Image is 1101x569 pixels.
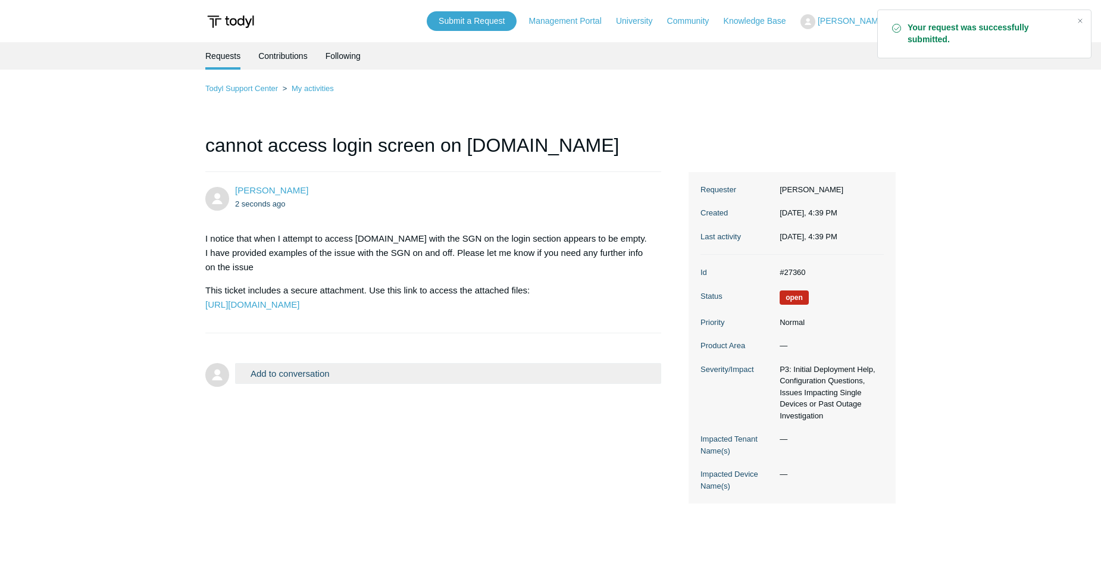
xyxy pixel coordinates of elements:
span: [PERSON_NAME] [818,16,886,26]
a: Community [667,15,721,27]
a: University [616,15,664,27]
dt: Severity/Impact [700,364,774,376]
dt: Product Area [700,340,774,352]
dd: Normal [774,317,884,329]
dt: Impacted Tenant Name(s) [700,433,774,457]
dt: Created [700,207,774,219]
h1: cannot access login screen on [DOMAIN_NAME] [205,131,661,172]
time: 08/12/2025, 16:39 [780,208,837,217]
dd: — [774,468,884,480]
dt: Impacted Device Name(s) [700,468,774,492]
a: [URL][DOMAIN_NAME] [205,299,299,309]
a: Todyl Support Center [205,84,278,93]
div: Close [1072,12,1089,29]
span: Thomas Ferrigan [235,185,308,195]
time: 08/12/2025, 16:39 [235,199,286,208]
button: Add to conversation [235,363,661,384]
dt: Last activity [700,231,774,243]
span: We are working on a response for you [780,290,809,305]
a: Contributions [258,42,308,70]
a: Knowledge Base [724,15,798,27]
dt: Status [700,290,774,302]
img: Todyl Support Center Help Center home page [205,11,256,33]
li: Requests [205,42,240,70]
dd: #27360 [774,267,884,279]
a: My activities [292,84,334,93]
strong: Your request was successfully submitted. [908,22,1067,46]
a: Management Portal [529,15,614,27]
li: Todyl Support Center [205,84,280,93]
p: I notice that when I attempt to access [DOMAIN_NAME] with the SGN on the login section appears to... [205,232,649,274]
dd: — [774,433,884,445]
dd: — [774,340,884,352]
a: [PERSON_NAME] [235,185,308,195]
p: This ticket includes a secure attachment. Use this link to access the attached files: [205,283,649,312]
time: 08/12/2025, 16:39 [780,232,837,241]
button: [PERSON_NAME] [800,14,896,29]
a: Following [326,42,361,70]
li: My activities [280,84,334,93]
dt: Requester [700,184,774,196]
dt: Id [700,267,774,279]
a: Submit a Request [427,11,517,31]
dd: P3: Initial Deployment Help, Configuration Questions, Issues Impacting Single Devices or Past Out... [774,364,884,422]
dt: Priority [700,317,774,329]
dd: [PERSON_NAME] [774,184,884,196]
